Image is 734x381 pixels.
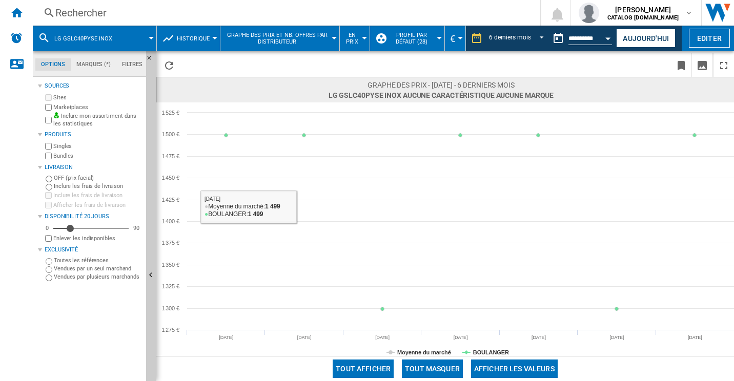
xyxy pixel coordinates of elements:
tspan: 1 500 € [162,131,179,137]
div: Livraison [45,163,142,172]
tspan: [DATE] [375,335,390,340]
tspan: 1 275 € [162,327,179,333]
input: Singles [45,143,52,150]
button: € [450,26,460,51]
md-tab-item: Options [35,58,71,71]
div: Profil par défaut (28) [375,26,439,51]
label: Inclure les frais de livraison [53,192,142,199]
tspan: [DATE] [688,335,702,340]
input: Inclure les frais de livraison [46,184,52,190]
tspan: 1 325 € [162,283,179,289]
div: 6 derniers mois [489,34,531,41]
tspan: 1 375 € [162,240,179,246]
button: Masquer [146,51,158,70]
button: Profil par défaut (28) [389,26,439,51]
button: En prix [345,26,364,51]
tspan: [DATE] [297,335,312,340]
button: LG GSLC40PYSE INOX [54,26,123,51]
span: LG GSLC40PYSE INOX [54,35,112,42]
md-tab-item: Filtres [116,58,148,71]
span: [PERSON_NAME] [607,5,679,15]
label: Sites [53,94,142,101]
img: mysite-bg-18x18.png [53,112,59,118]
md-tab-item: Marques (*) [71,58,116,71]
span: € [450,33,455,44]
tspan: BOULANGER [473,349,509,355]
input: Toutes les références [46,258,52,265]
b: CATALOG [DOMAIN_NAME] [607,14,679,21]
input: Afficher les frais de livraison [45,235,52,242]
label: Vendues par un seul marchand [54,265,142,272]
button: Tout afficher [333,359,394,378]
tspan: 1 300 € [162,305,179,311]
img: profile.jpg [579,3,599,23]
div: 90 [131,224,142,232]
button: Créer un favoris [671,53,691,77]
img: alerts-logo.svg [10,32,23,44]
tspan: 1 350 € [162,262,179,268]
button: Editer [689,29,730,48]
tspan: 1 400 € [162,218,179,224]
span: Profil par défaut (28) [389,32,434,45]
div: LG GSLC40PYSE INOX [38,26,151,51]
tspan: [DATE] [532,335,546,340]
input: Marketplaces [45,104,52,111]
button: Recharger [159,53,179,77]
div: Exclusivité [45,246,142,254]
tspan: 1 475 € [162,153,179,159]
button: Tout masquer [402,359,463,378]
button: Open calendar [599,28,618,46]
tspan: [DATE] [219,335,233,340]
div: Ce rapport est basé sur une date antérieure à celle d'aujourd'hui. [548,26,614,51]
span: Graphe des prix et nb. offres par distributeur [226,32,329,45]
label: Bundles [53,152,142,160]
input: Sites [45,94,52,101]
label: OFF (prix facial) [54,174,142,182]
tspan: [DATE] [454,335,468,340]
label: Inclure les frais de livraison [54,182,142,190]
span: Historique [177,35,210,42]
span: Graphe des prix - [DATE] - 6 derniers mois [329,80,554,90]
label: Singles [53,142,142,150]
label: Toutes les références [54,257,142,264]
input: Bundles [45,153,52,159]
div: Produits [45,131,142,139]
input: Vendues par plusieurs marchands [46,274,52,281]
div: Sources [45,82,142,90]
input: Inclure les frais de livraison [45,192,52,199]
md-menu: Currency [445,26,466,51]
tspan: [DATE] [609,335,624,340]
button: Télécharger en image [692,53,712,77]
button: Afficher les valeurs [471,359,558,378]
input: Inclure mon assortiment dans les statistiques [45,114,52,126]
md-select: REPORTS.WIZARD.STEPS.REPORT.STEPS.REPORT_OPTIONS.PERIOD: 6 derniers mois [488,30,548,47]
button: Plein écran [713,53,734,77]
tspan: 1 425 € [162,197,179,203]
span: LG GSLC40PYSE INOX Aucune caractéristique Aucune marque [329,90,554,100]
button: md-calendar [548,28,568,49]
tspan: 1 525 € [162,110,179,116]
label: Vendues par plusieurs marchands [54,273,142,281]
tspan: Moyenne du marché [397,349,451,355]
input: Vendues par un seul marchand [46,266,52,273]
label: Enlever les indisponibles [53,235,142,242]
button: Historique [177,26,215,51]
div: Rechercher [55,6,514,20]
label: Inclure mon assortiment dans les statistiques [53,112,142,128]
div: Disponibilité 20 Jours [45,213,142,221]
span: En prix [345,32,359,45]
button: Graphe des prix et nb. offres par distributeur [226,26,334,51]
input: Afficher les frais de livraison [45,202,52,208]
label: Afficher les frais de livraison [53,201,142,209]
tspan: 1 450 € [162,175,179,181]
button: Aujourd'hui [616,29,676,48]
input: OFF (prix facial) [46,176,52,182]
md-slider: Disponibilité [53,223,129,234]
div: 0 [43,224,51,232]
label: Marketplaces [53,103,142,111]
div: Historique [162,26,215,51]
